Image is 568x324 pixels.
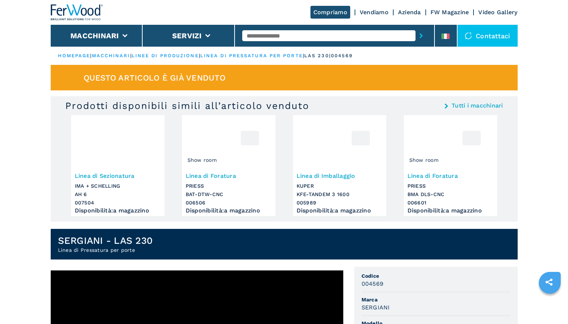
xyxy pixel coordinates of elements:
a: macchinari [92,53,130,58]
h3: SERGIANI [362,303,390,312]
a: Compriamo [310,6,350,19]
div: Disponibilità : a magazzino [297,209,383,212]
img: Ferwood [51,4,103,20]
span: Codice [362,272,510,280]
a: HOMEPAGE [58,53,90,58]
a: Linea di Sezionatura IMA + SCHELLING AH 6Linea di SezionaturaIMA + SCHELLINGAH 6007504Disponibili... [71,115,165,216]
a: Tutti i macchinari [452,103,503,109]
h2: Linea di Pressatura per porte [58,246,153,254]
div: Disponibilità : a magazzino [407,209,494,212]
a: linee di produzione [132,53,199,58]
a: Linea di Foratura PRIESS BAT-DTW-CNCShow room006506Linea di ForaturaPRIESSBAT-DTW-CNC006506Dispon... [182,115,275,216]
h3: KUPER KFE-TANDEM 3 1600 005989 [297,182,383,207]
a: Linea di Imballaggio KUPER KFE-TANDEM 3 1600005989Linea di ImballaggioKUPERKFE-TANDEM 3 160000598... [293,115,386,216]
a: Video Gallery [478,9,517,16]
a: sharethis [540,273,558,291]
h1: SERGIANI - LAS 230 [58,235,153,246]
h3: Linea di Foratura [186,172,272,180]
div: Disponibilità : a magazzino [186,209,272,212]
div: Contattaci [457,25,518,47]
h3: IMA + SCHELLING AH 6 007504 [75,182,161,207]
span: Marca [362,296,510,303]
span: Questo articolo è già venduto [84,74,225,82]
a: Vendiamo [360,9,389,16]
a: linea di pressatura per porte [200,53,303,58]
h3: Linea di Foratura [407,172,494,180]
p: las 230 | [304,52,331,59]
h3: Prodotti disponibili simili all’articolo venduto [65,100,309,112]
h3: PRIESS BMA DLS-CNC 006601 [407,182,494,207]
div: Disponibilità : a magazzino [75,209,161,212]
img: Contattaci [465,32,472,39]
button: Macchinari [70,31,119,40]
p: 004569 [331,52,353,59]
h3: Linea di Imballaggio [297,172,383,180]
a: Azienda [398,9,421,16]
button: submit-button [416,27,427,44]
span: | [199,53,200,58]
a: FW Magazine [430,9,469,16]
span: | [303,53,304,58]
span: | [90,53,92,58]
span: Show room [186,155,219,165]
h3: 004569 [362,280,384,288]
h3: PRIESS BAT-DTW-CNC 006506 [186,182,272,207]
span: Show room [407,155,440,165]
h3: Linea di Sezionatura [75,172,161,180]
span: | [130,53,132,58]
a: Linea di Foratura PRIESS BMA DLS-CNCShow room006601Linea di ForaturaPRIESSBMA DLS-CNC006601Dispon... [404,115,497,216]
button: Servizi [172,31,202,40]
